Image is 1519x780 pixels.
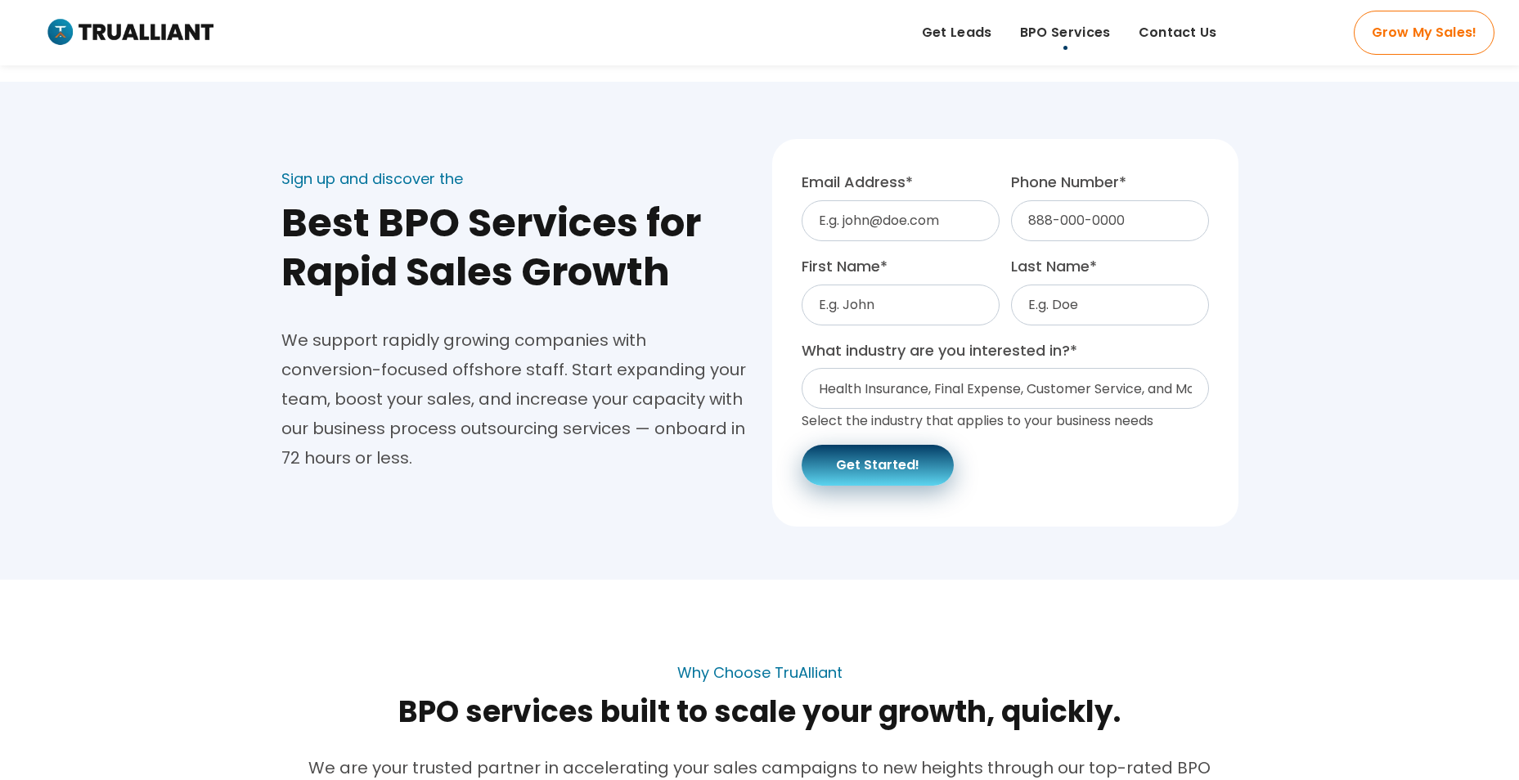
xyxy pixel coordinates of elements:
label: First Name [802,253,1000,280]
h2: BPO services built to scale your growth, quickly. [281,693,1238,732]
span: Get Leads [922,20,992,45]
label: Email Address [802,168,1000,196]
label: What industry are you interested in? [802,337,1209,365]
label: Last Name [1011,253,1209,280]
div: We support rapidly growing companies with conversion-focused offshore staff. Start expanding your... [281,325,748,473]
span: Contact Us [1139,20,1217,45]
label: Phone Number [1011,168,1209,196]
span: BPO Services [1020,20,1111,45]
input: E.g. Doe [1011,285,1209,325]
h2: Best BPO Services for Rapid Sales Growth [281,199,748,297]
div: Sign up and discover the [281,171,463,187]
a: Grow My Sales! [1354,11,1494,55]
span: Select the industry that applies to your business needs [802,411,1153,430]
button: Get Started! [802,445,954,486]
input: E.g. John [802,285,1000,325]
input: E.g. john@doe.com [802,200,1000,241]
div: Why Choose TruAlliant [677,665,843,681]
input: 888-000-0000 [1011,200,1209,241]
